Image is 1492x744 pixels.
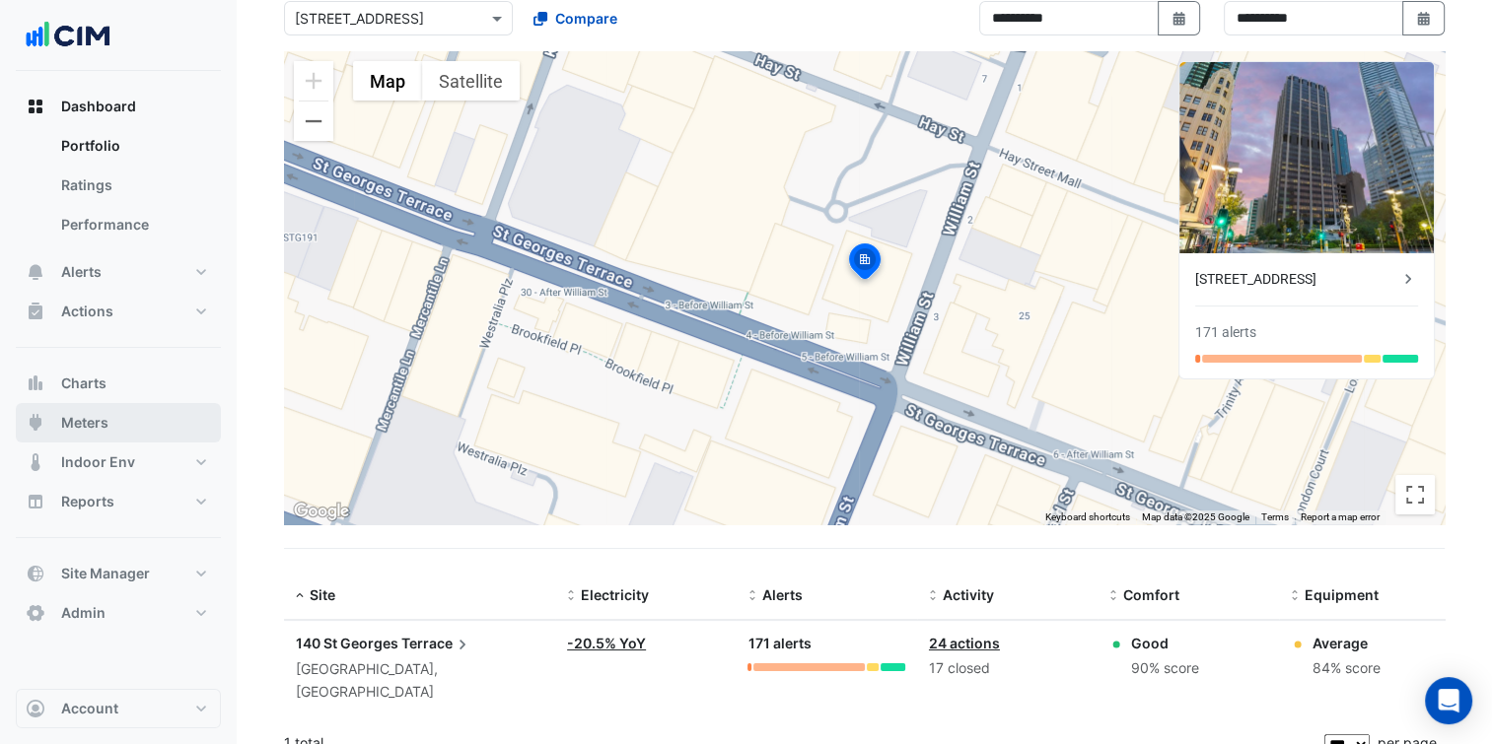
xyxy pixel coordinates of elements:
span: Dashboard [61,97,136,116]
button: Compare [521,1,630,35]
div: Average [1313,633,1381,653]
button: Reports [16,482,221,521]
span: Indoor Env [61,452,135,472]
button: Site Manager [16,554,221,593]
button: Actions [16,292,221,331]
div: 171 alerts [1195,322,1256,343]
span: Meters [61,413,108,433]
div: 84% score [1313,657,1381,680]
button: Toggle fullscreen view [1395,475,1435,514]
app-icon: Alerts [26,262,45,282]
a: -20.5% YoY [567,635,646,651]
button: Account [16,689,221,728]
div: 17 closed [929,657,1086,680]
app-icon: Actions [26,302,45,321]
a: 24 actions [929,635,1000,651]
button: Zoom in [294,61,333,101]
app-icon: Dashboard [26,97,45,116]
span: Activity [943,586,994,603]
app-icon: Indoor Env [26,452,45,472]
button: Zoom out [294,101,333,141]
button: Indoor Env [16,442,221,482]
fa-icon: Select Date [1171,10,1188,27]
div: 171 alerts [747,633,904,655]
img: 140 St Georges Terrace [1179,62,1434,253]
span: Charts [61,373,107,393]
span: Site [310,586,335,603]
a: Report a map error [1301,511,1380,522]
app-icon: Reports [26,492,45,511]
img: Google [289,499,354,524]
div: Open Intercom Messenger [1425,677,1472,724]
img: Company Logo [24,16,112,55]
button: Admin [16,593,221,633]
div: 90% score [1131,657,1199,680]
span: Reports [61,492,114,511]
span: Alerts [761,586,802,603]
button: Show satellite imagery [422,61,520,101]
div: Dashboard [16,126,221,252]
button: Dashboard [16,87,221,126]
a: Ratings [45,166,221,205]
button: Show street map [353,61,422,101]
a: Portfolio [45,126,221,166]
button: Meters [16,403,221,442]
app-icon: Charts [26,373,45,393]
button: Alerts [16,252,221,292]
app-icon: Site Manager [26,564,45,583]
a: Open this area in Google Maps (opens a new window) [289,499,354,524]
span: Admin [61,603,106,623]
div: [GEOGRAPHIC_DATA], [GEOGRAPHIC_DATA] [296,658,543,704]
span: Equipment [1305,586,1379,603]
div: [STREET_ADDRESS] [1195,269,1398,290]
span: 140 St Georges [296,635,398,651]
a: Terms [1261,511,1289,522]
span: Terrace [401,633,472,654]
span: Alerts [61,262,102,282]
span: Comfort [1123,586,1179,603]
span: Actions [61,302,113,321]
span: Electricity [581,586,649,603]
button: Charts [16,364,221,403]
fa-icon: Select Date [1415,10,1433,27]
app-icon: Admin [26,603,45,623]
a: Performance [45,205,221,244]
span: Site Manager [61,564,150,583]
span: Map data ©2025 Google [1142,511,1249,522]
app-icon: Meters [26,413,45,433]
img: site-pin-selected.svg [843,240,887,288]
div: Good [1131,633,1199,653]
span: Account [61,699,118,718]
button: Keyboard shortcuts [1045,510,1130,524]
span: Compare [555,8,617,29]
